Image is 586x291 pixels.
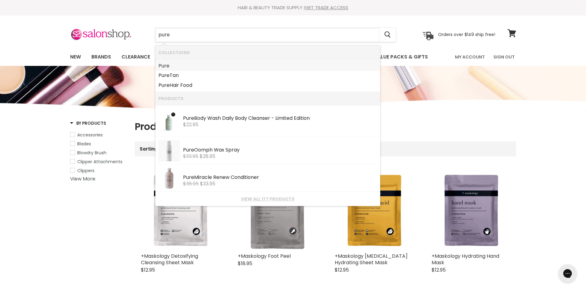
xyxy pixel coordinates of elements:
[335,266,349,273] span: $12.95
[200,180,215,187] span: $33.95
[158,71,377,80] a: Tan
[155,59,380,71] li: Collections: Pure
[238,253,291,260] a: +Maskology Foot Peel
[66,51,86,63] a: New
[158,72,169,79] b: Pure
[66,48,442,66] ul: Main menu
[380,28,396,42] button: Search
[70,149,127,156] a: Blowdry Brush
[155,91,380,105] li: Products
[155,164,380,192] li: Products: Pure Miracle Renew Conditioner
[155,137,380,164] li: Products: Pure Oomph Wax Spray
[183,147,377,154] div: Oomph Wax Spray
[141,266,155,273] span: $12.95
[183,175,377,181] div: Miracle Renew Conditioner
[158,82,169,89] b: Pure
[432,171,510,250] img: +Maskology Hydrating Hand Mask
[158,140,180,162] img: Oomph-Wax-Spray-1022x1024_200x.jpg
[490,51,518,63] a: Sign Out
[87,51,116,63] a: Brands
[70,158,127,165] a: Clipper Attachments
[183,115,194,122] b: Pure
[77,150,106,156] span: Blowdry Brush
[183,180,199,187] s: $38.95
[183,121,198,128] span: $22.95
[369,51,433,63] a: Value Packs & Gifts
[183,153,198,160] s: $33.95
[70,175,95,182] a: View More
[432,266,446,273] span: $12.95
[135,120,516,133] h1: Products
[200,153,215,160] span: $28.95
[77,141,91,147] span: Blades
[70,120,106,126] h3: By Products
[155,27,396,42] form: Product
[155,28,380,42] input: Search
[77,159,122,165] span: Clipper Attachments
[335,171,413,250] img: +Maskology Hyaluronic Acid Hydrating Sheet Mask
[77,168,94,174] span: Clippers
[555,262,580,285] iframe: Gorgias live chat messenger
[141,171,219,250] img: +Maskology Detoxifying Cleansing Sheet Mask
[238,171,316,250] img: +Maskology Foot Peel
[155,192,380,206] li: View All
[140,146,158,152] label: Sorting
[158,196,377,201] a: View all 177 products
[183,115,377,122] div: Body Wash Daily Body Cleanser - Limited Edition
[70,131,127,138] a: Accessories
[158,80,377,90] a: Hair Food
[183,174,194,181] b: Pure
[158,62,169,69] b: Pure
[451,51,488,63] a: My Account
[432,253,499,266] a: +Maskology Hydrating Hand Mask
[117,51,155,63] a: Clearance
[155,80,380,92] li: Collections: Pure Hair Food
[438,32,495,37] p: Orders over $149 ship free!
[238,260,252,267] span: $18.95
[70,167,127,174] a: Clippers
[77,132,103,138] span: Accessories
[183,146,194,153] b: Pure
[305,4,348,11] a: GET TRADE ACCESS
[70,140,127,147] a: Blades
[62,48,524,66] nav: Main
[158,168,180,189] img: Pue_-_Miracle_Renew_Conditioner_300ml.webp
[141,253,198,266] a: +Maskology Detoxifying Cleansing Sheet Mask
[155,46,380,59] li: Collections
[155,71,380,80] li: Collections: Pure Tan
[62,5,524,11] div: HAIR & BEAUTY TRADE SUPPLY |
[335,253,408,266] a: +Maskology [MEDICAL_DATA] Hydrating Sheet Mask
[158,108,179,134] img: Screenshot_2024-11-06_190742_200x.png
[155,105,380,137] li: Products: Pure Body Wash Daily Body Cleanser - Limited Edition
